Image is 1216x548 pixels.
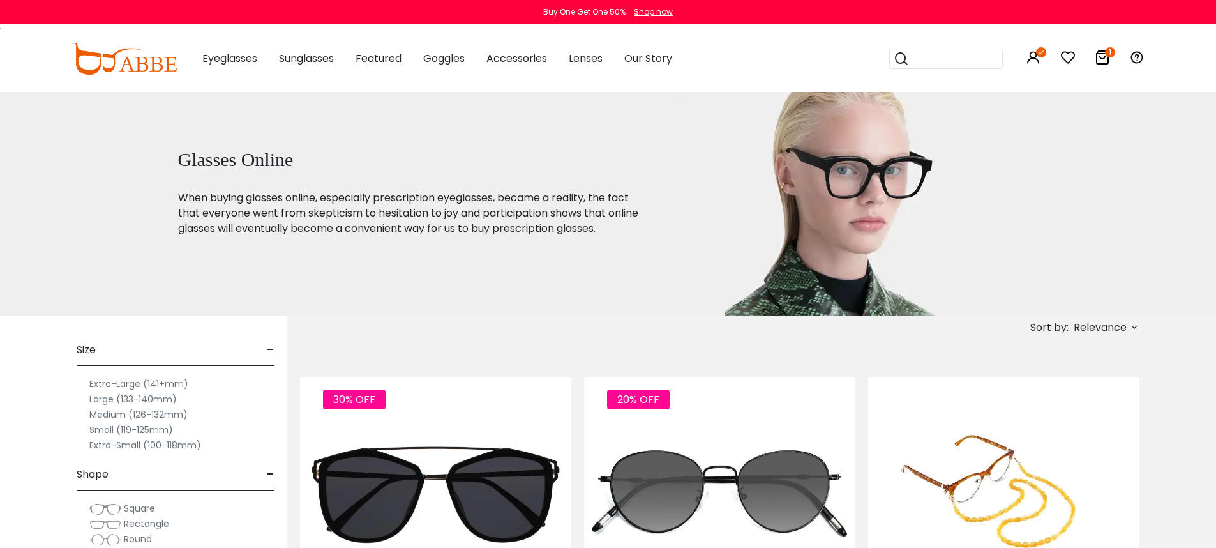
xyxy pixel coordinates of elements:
[486,51,547,66] span: Accessories
[1095,52,1110,67] a: 1
[124,517,169,530] span: Rectangle
[89,518,121,531] img: Rectangle.png
[89,503,121,515] img: Square.png
[279,51,334,66] span: Sunglasses
[89,422,173,438] label: Small (119-125mm)
[178,190,643,236] p: When buying glasses online, especially prescription eyeglasses, became a reality, the fact that e...
[178,148,643,171] h1: Glasses Online
[77,459,109,490] span: Shape
[89,438,201,453] label: Extra-Small (100-118mm)
[634,6,673,18] div: Shop now
[674,92,998,316] img: glasses online
[356,51,402,66] span: Featured
[89,407,188,422] label: Medium (126-132mm)
[569,51,603,66] span: Lenses
[72,43,177,75] img: abbeglasses.com
[323,390,386,409] span: 30% OFF
[543,6,626,18] div: Buy One Get One 50%
[77,335,96,365] span: Size
[89,392,177,407] label: Large (133-140mm)
[627,6,673,17] a: Shop now
[423,51,465,66] span: Goggles
[202,51,257,66] span: Eyeglasses
[266,335,274,365] span: -
[124,533,152,545] span: Round
[124,502,155,515] span: Square
[266,459,274,490] span: -
[624,51,672,66] span: Our Story
[1105,47,1115,57] i: 1
[1074,316,1127,339] span: Relevance
[89,533,121,546] img: Round.png
[89,376,188,392] label: Extra-Large (141+mm)
[607,390,670,409] span: 20% OFF
[1030,320,1069,335] span: Sort by:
